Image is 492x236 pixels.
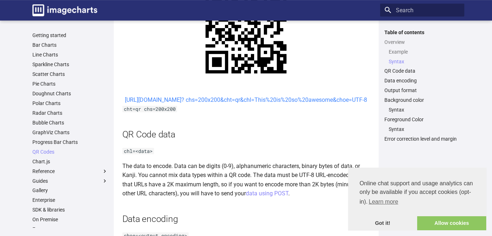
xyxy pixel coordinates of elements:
a: Bar Charts [32,42,108,48]
p: The data to encode. Data can be digits (0-9), alphanumeric characters, binary bytes of data, or K... [122,162,370,198]
a: Background color [384,97,460,103]
a: Example [389,49,460,55]
a: QR Codes [32,149,108,155]
a: Progress Bar Charts [32,139,108,145]
a: Pie Charts [32,81,108,87]
a: learn more about cookies [367,196,399,207]
a: Syntax [389,58,460,64]
a: Doughnut Charts [32,90,108,97]
a: Gallery [32,187,108,194]
nav: Table of contents [380,29,464,142]
a: data using POST [246,190,288,197]
a: GraphViz Charts [32,129,108,136]
a: Radar Charts [32,110,108,116]
code: chl=<data> [122,148,154,154]
nav: Overview [384,49,460,65]
a: Errors [32,226,108,232]
a: QR Code data [384,68,460,74]
a: Getting started [32,32,108,38]
a: Output format [384,87,460,94]
label: Guides [32,177,108,184]
div: cookieconsent [348,168,486,230]
input: Search [380,4,464,17]
img: logo [32,4,97,16]
a: Sparkline Charts [32,61,108,68]
a: Chart.js [32,158,108,165]
a: Enterprise [32,197,108,203]
a: Syntax [389,106,460,113]
label: Reference [32,168,108,174]
a: Image-Charts documentation [30,1,100,19]
code: cht=qr chs=200x200 [122,106,177,112]
a: On Premise [32,216,108,223]
a: Syntax [389,126,460,132]
nav: Background color [384,106,460,113]
a: Polar Charts [32,100,108,106]
nav: Foreground Color [384,126,460,132]
h2: QR Code data [122,128,370,141]
a: [URL][DOMAIN_NAME]? chs=200x200&cht=qr&chl=This%20is%20so%20awesome&choe=UTF-8 [125,96,367,103]
a: Data encoding [384,77,460,84]
a: Error correction level and margin [384,136,460,142]
a: Overview [384,39,460,45]
a: Line Charts [32,51,108,58]
a: Bubble Charts [32,119,108,126]
a: SDK & libraries [32,206,108,213]
a: Foreground Color [384,116,460,123]
a: allow cookies [417,216,486,231]
span: Online chat support and usage analytics can only be available if you accept cookies (opt-in). [360,179,475,207]
a: Scatter Charts [32,71,108,77]
a: dismiss cookie message [348,216,417,231]
h2: Data encoding [122,213,370,225]
label: Table of contents [380,29,464,36]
